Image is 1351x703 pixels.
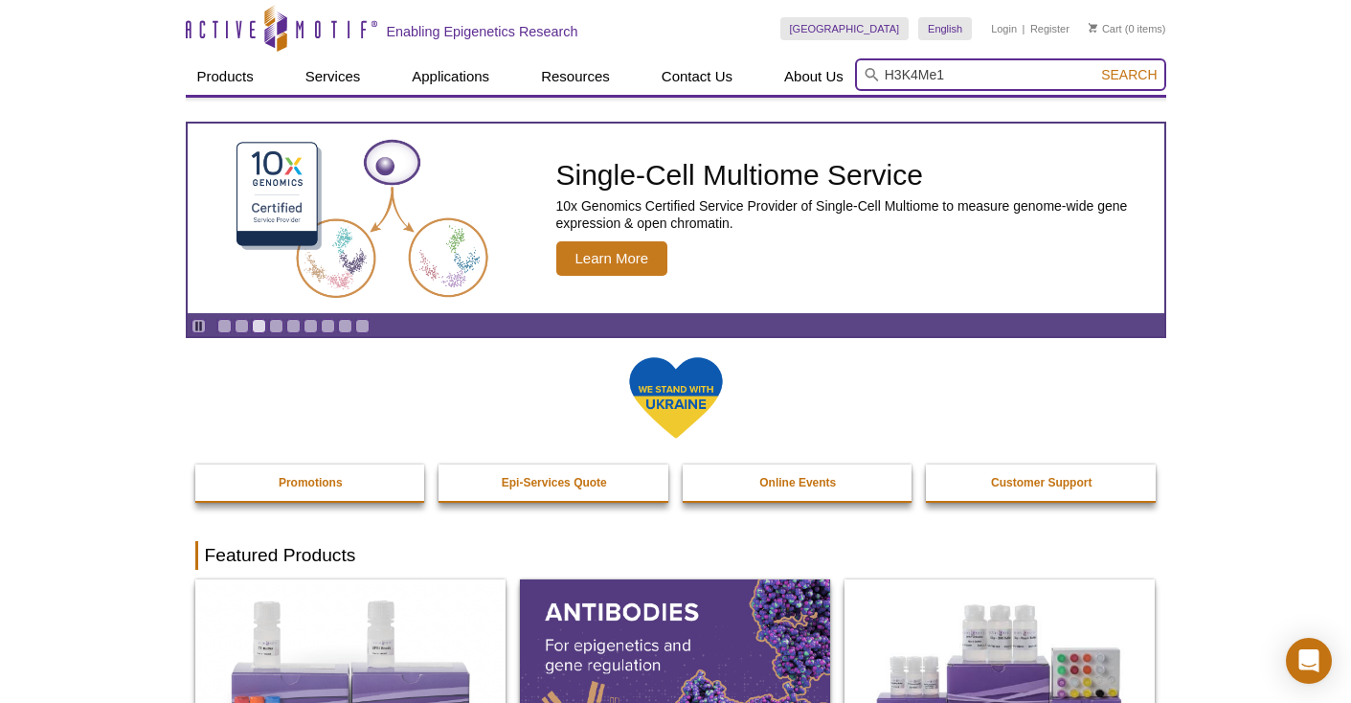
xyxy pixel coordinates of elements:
[773,58,855,95] a: About Us
[556,161,1155,190] h2: Single-Cell Multiome Service
[279,476,343,489] strong: Promotions
[188,124,1164,313] a: Single-Cell Multiome Service Single-Cell Multiome Service 10x Genomics Certified Service Provider...
[1089,23,1097,33] img: Your Cart
[855,58,1166,91] input: Keyword, Cat. No.
[1095,66,1162,83] button: Search
[355,319,370,333] a: Go to slide 9
[1023,17,1025,40] li: |
[286,319,301,333] a: Go to slide 5
[195,465,427,501] a: Promotions
[321,319,335,333] a: Go to slide 7
[218,131,506,306] img: Single-Cell Multiome Service
[683,465,914,501] a: Online Events
[338,319,352,333] a: Go to slide 8
[1286,638,1332,684] div: Open Intercom Messenger
[195,541,1157,570] h2: Featured Products
[294,58,372,95] a: Services
[235,319,249,333] a: Go to slide 2
[217,319,232,333] a: Go to slide 1
[991,476,1092,489] strong: Customer Support
[556,197,1155,232] p: 10x Genomics Certified Service Provider of Single-Cell Multiome to measure genome-wide gene expre...
[304,319,318,333] a: Go to slide 6
[1101,67,1157,82] span: Search
[252,319,266,333] a: Go to slide 3
[186,58,265,95] a: Products
[1089,17,1166,40] li: (0 items)
[1089,22,1122,35] a: Cart
[387,23,578,40] h2: Enabling Epigenetics Research
[926,465,1158,501] a: Customer Support
[529,58,621,95] a: Resources
[918,17,972,40] a: English
[991,22,1017,35] a: Login
[269,319,283,333] a: Go to slide 4
[780,17,910,40] a: [GEOGRAPHIC_DATA]
[650,58,744,95] a: Contact Us
[188,124,1164,313] article: Single-Cell Multiome Service
[628,355,724,441] img: We Stand With Ukraine
[191,319,206,333] a: Toggle autoplay
[1030,22,1070,35] a: Register
[502,476,607,489] strong: Epi-Services Quote
[400,58,501,95] a: Applications
[556,241,668,276] span: Learn More
[439,465,670,501] a: Epi-Services Quote
[759,476,836,489] strong: Online Events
